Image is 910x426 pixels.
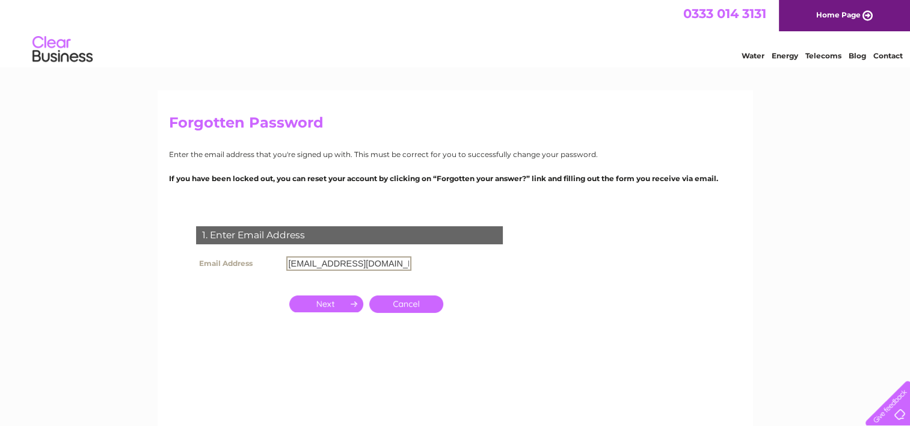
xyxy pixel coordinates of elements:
[169,149,742,160] p: Enter the email address that you're signed up with. This must be correct for you to successfully ...
[32,31,93,68] img: logo.png
[742,51,764,60] a: Water
[849,51,866,60] a: Blog
[171,7,740,58] div: Clear Business is a trading name of Verastar Limited (registered in [GEOGRAPHIC_DATA] No. 3667643...
[772,51,798,60] a: Energy
[196,226,503,244] div: 1. Enter Email Address
[805,51,841,60] a: Telecoms
[169,173,742,184] p: If you have been locked out, you can reset your account by clicking on “Forgotten your answer?” l...
[683,6,766,21] a: 0333 014 3131
[193,253,283,274] th: Email Address
[169,114,742,137] h2: Forgotten Password
[369,295,443,313] a: Cancel
[873,51,903,60] a: Contact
